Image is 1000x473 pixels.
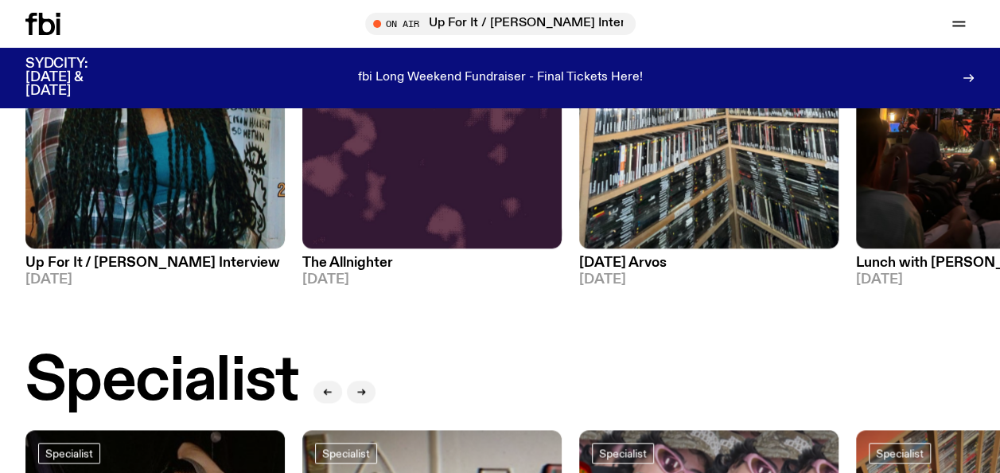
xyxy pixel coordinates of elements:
[25,352,298,412] h2: Specialist
[25,248,285,287] a: Up For It / [PERSON_NAME] Interview[DATE]
[579,273,839,287] span: [DATE]
[302,248,562,287] a: The Allnighter[DATE]
[315,443,377,463] a: Specialist
[25,57,127,98] h3: SYDCITY: [DATE] & [DATE]
[579,248,839,287] a: [DATE] Arvos[DATE]
[358,71,643,85] p: fbi Long Weekend Fundraiser - Final Tickets Here!
[25,256,285,270] h3: Up For It / [PERSON_NAME] Interview
[592,443,654,463] a: Specialist
[869,443,931,463] a: Specialist
[25,273,285,287] span: [DATE]
[579,256,839,270] h3: [DATE] Arvos
[38,443,100,463] a: Specialist
[302,256,562,270] h3: The Allnighter
[322,447,370,459] span: Specialist
[365,13,636,35] button: On AirUp For It / [PERSON_NAME] Interview
[876,447,924,459] span: Specialist
[45,447,93,459] span: Specialist
[599,447,647,459] span: Specialist
[302,273,562,287] span: [DATE]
